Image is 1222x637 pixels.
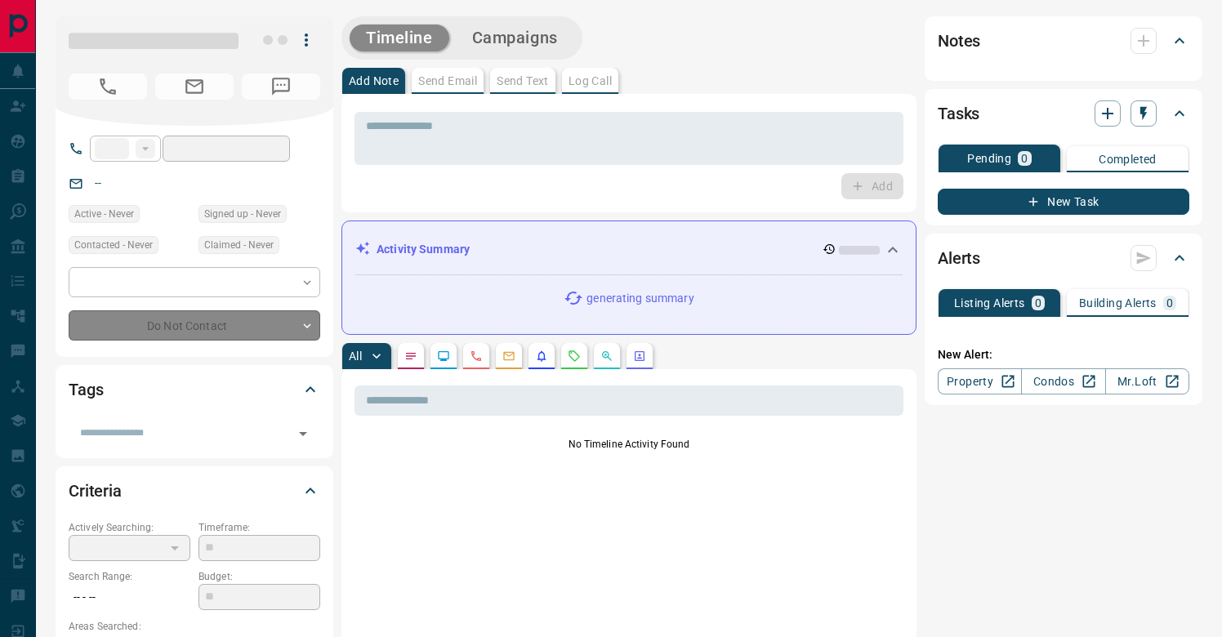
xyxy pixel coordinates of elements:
[198,569,320,584] p: Budget:
[155,73,234,100] span: No Email
[502,350,515,363] svg: Emails
[1099,154,1157,165] p: Completed
[954,297,1025,309] p: Listing Alerts
[600,350,613,363] svg: Opportunities
[1079,297,1157,309] p: Building Alerts
[69,478,122,504] h2: Criteria
[1035,297,1041,309] p: 0
[938,245,980,271] h2: Alerts
[1166,297,1173,309] p: 0
[69,569,190,584] p: Search Range:
[938,368,1022,394] a: Property
[355,234,903,265] div: Activity Summary
[1021,153,1028,164] p: 0
[204,237,274,253] span: Claimed - Never
[204,206,281,222] span: Signed up - Never
[95,176,101,189] a: --
[355,437,903,452] p: No Timeline Activity Found
[938,28,980,54] h2: Notes
[967,153,1011,164] p: Pending
[437,350,450,363] svg: Lead Browsing Activity
[938,238,1189,278] div: Alerts
[633,350,646,363] svg: Agent Actions
[69,310,320,341] div: Do Not Contact
[938,189,1189,215] button: New Task
[69,376,103,403] h2: Tags
[568,350,581,363] svg: Requests
[938,100,979,127] h2: Tasks
[349,350,362,362] p: All
[938,21,1189,60] div: Notes
[74,206,134,222] span: Active - Never
[404,350,417,363] svg: Notes
[69,584,190,611] p: -- - --
[938,346,1189,363] p: New Alert:
[74,237,153,253] span: Contacted - Never
[69,370,320,409] div: Tags
[69,73,147,100] span: No Number
[198,520,320,535] p: Timeframe:
[350,24,449,51] button: Timeline
[1021,368,1105,394] a: Condos
[69,471,320,510] div: Criteria
[938,94,1189,133] div: Tasks
[349,75,399,87] p: Add Note
[69,619,320,634] p: Areas Searched:
[1105,368,1189,394] a: Mr.Loft
[69,520,190,535] p: Actively Searching:
[470,350,483,363] svg: Calls
[377,241,470,258] p: Activity Summary
[586,290,694,307] p: generating summary
[535,350,548,363] svg: Listing Alerts
[456,24,574,51] button: Campaigns
[292,422,314,445] button: Open
[242,73,320,100] span: No Number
